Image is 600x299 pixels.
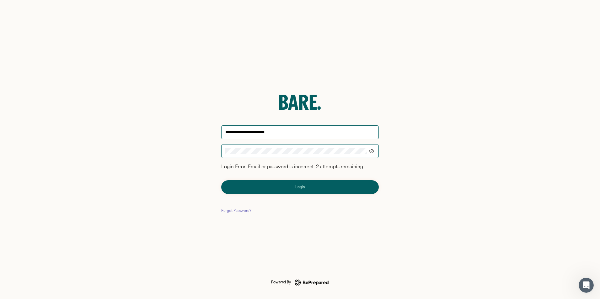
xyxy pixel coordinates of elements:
div: Powered By [271,279,291,286]
form: Login Error: Email or password is incorrect. 2 attempts remaining [221,95,379,194]
iframe: Intercom live chat [579,278,594,293]
button: Login [221,180,379,194]
div: Login [295,184,305,190]
div: Forgot Password? [221,208,251,214]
